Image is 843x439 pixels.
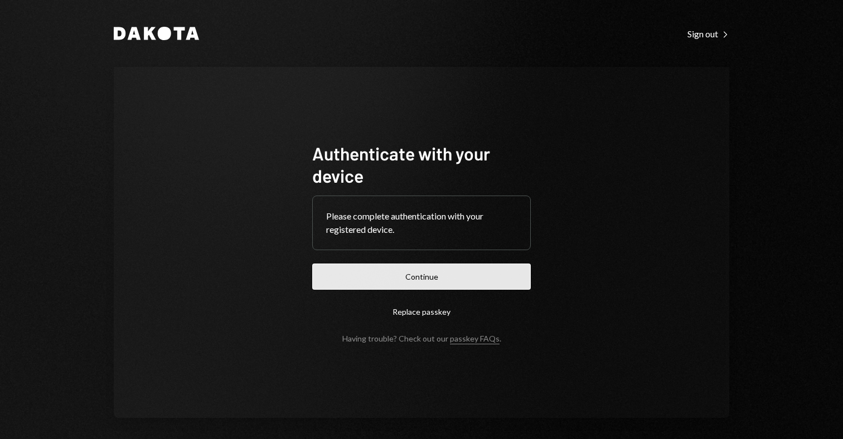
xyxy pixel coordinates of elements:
a: Sign out [687,27,729,40]
button: Replace passkey [312,299,531,325]
div: Sign out [687,28,729,40]
h1: Authenticate with your device [312,142,531,187]
a: passkey FAQs [450,334,500,344]
div: Having trouble? Check out our . [342,334,501,343]
button: Continue [312,264,531,290]
div: Please complete authentication with your registered device. [326,209,517,236]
